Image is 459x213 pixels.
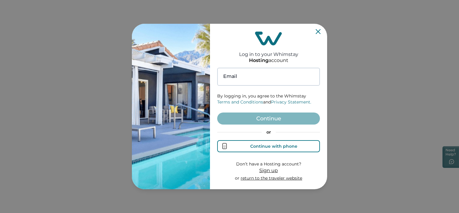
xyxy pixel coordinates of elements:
a: Terms and Conditions [217,99,263,105]
a: return to the traveler website [241,175,302,181]
img: auth-banner [132,24,210,189]
button: Continue [217,113,320,125]
p: Hosting [249,57,269,63]
p: Don’t have a Hosting account? [235,161,302,167]
p: account [249,57,288,63]
button: Close [316,29,321,34]
a: Privacy Statement. [271,99,311,105]
p: By logging in, you agree to the Whimstay and [217,93,320,105]
span: Sign up [259,168,278,173]
img: login-logo [255,32,282,45]
button: Continue with phone [217,140,320,152]
p: or [217,129,320,135]
h2: Log in to your Whimstay [239,45,298,57]
p: or [235,175,302,181]
div: Continue with phone [250,144,297,149]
